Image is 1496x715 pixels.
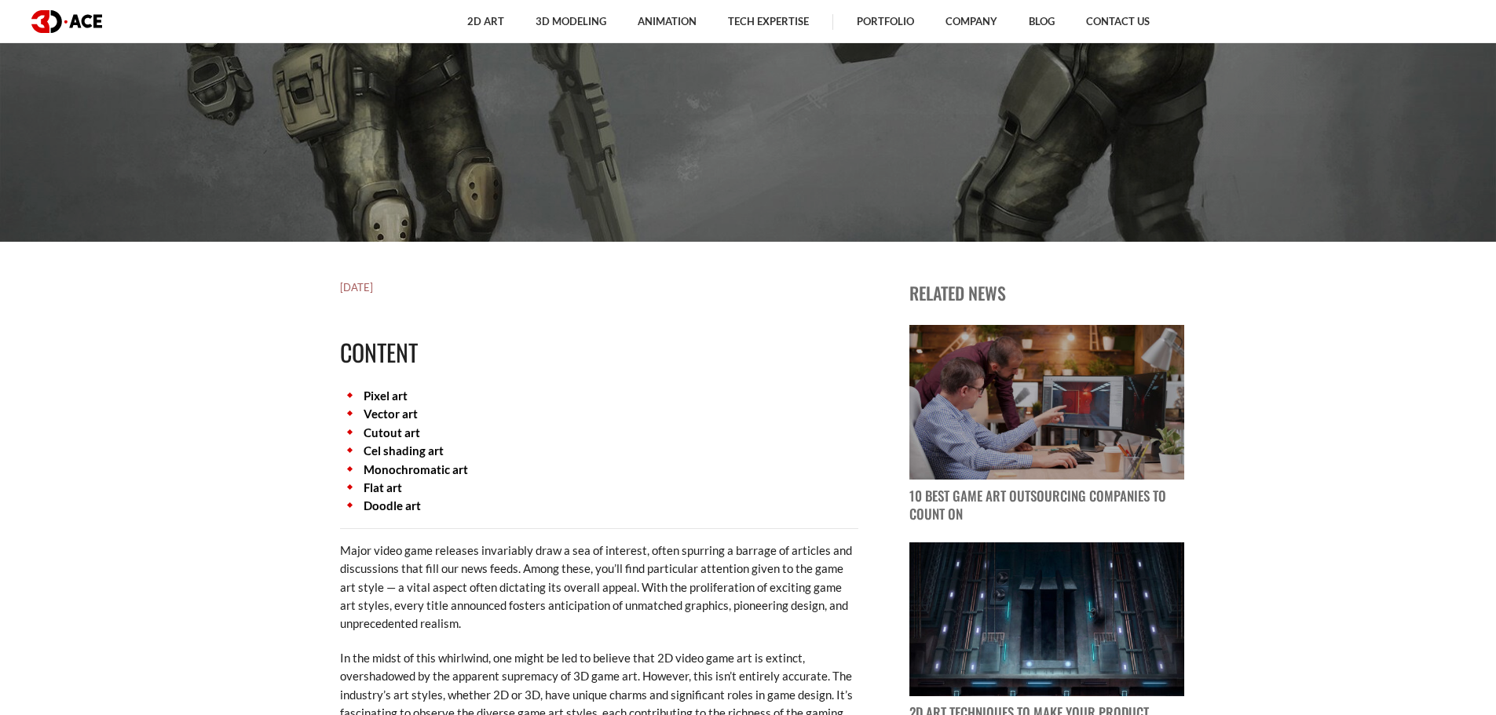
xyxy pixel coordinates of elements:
a: Doodle art [364,498,421,513]
h5: [DATE] [340,279,858,295]
h2: Content [340,334,858,371]
img: logo dark [31,10,102,33]
p: Major video game releases invariably draw a sea of interest, often spurring a barrage of articles... [340,542,858,633]
a: blog post image 10 Best Game Art Outsourcing Companies to Count On [909,325,1184,523]
a: Flat art [364,480,402,494]
p: Related news [909,279,1184,306]
a: Cel shading art [364,443,444,458]
img: blog post image [909,325,1184,480]
p: 10 Best Game Art Outsourcing Companies to Count On [909,487,1184,523]
a: Pixel art [364,389,408,403]
img: blog post image [909,542,1184,697]
a: Cutout art [364,425,420,440]
a: Vector art [364,407,418,421]
a: Monochromatic art [364,462,468,476]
